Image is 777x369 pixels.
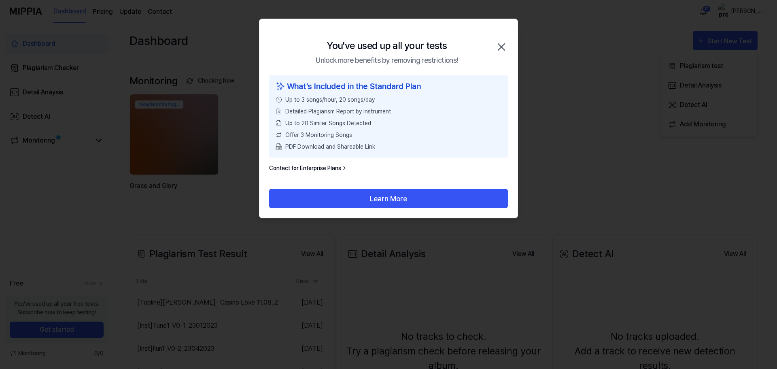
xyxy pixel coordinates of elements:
[285,107,391,116] span: Detailed Plagiarism Report by Instrument
[285,131,352,139] span: Offer 3 Monitoring Songs
[276,80,285,92] img: sparkles icon
[285,96,375,104] span: Up to 3 songs/hour, 20 songs/day
[269,164,348,173] a: Contact for Enterprise Plans
[276,108,282,115] img: File Select
[327,38,447,53] div: You've used up all your tests
[285,119,371,128] span: Up to 20 Similar Songs Detected
[269,189,508,208] button: Learn More
[276,80,501,92] div: What’s Included in the Standard Plan
[285,143,375,151] span: PDF Download and Shareable Link
[316,55,458,66] div: Unlock more benefits by removing restrictions!
[276,143,282,150] img: PDF Download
